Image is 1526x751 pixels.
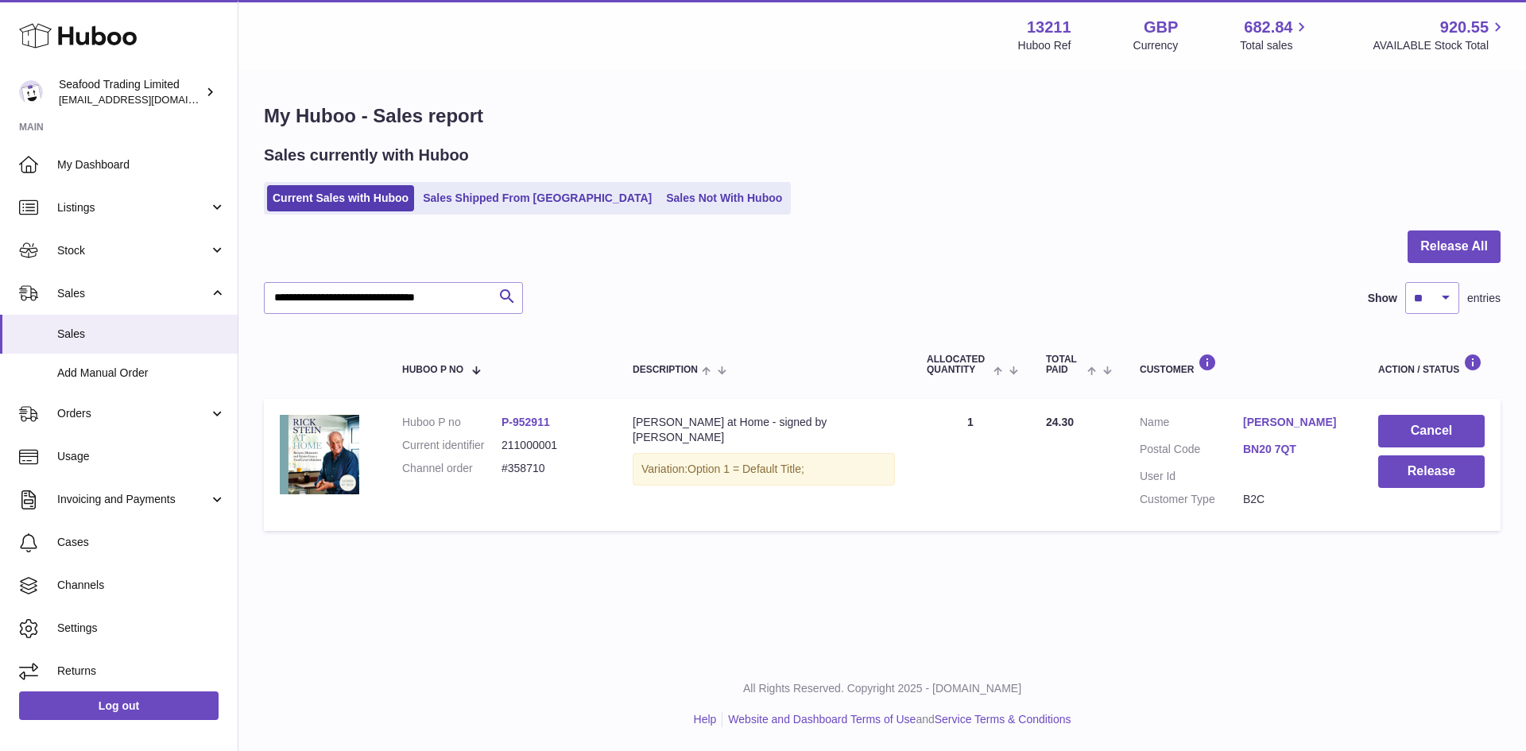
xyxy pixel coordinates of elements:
td: 1 [911,399,1030,531]
span: Channels [57,578,226,593]
span: [EMAIL_ADDRESS][DOMAIN_NAME] [59,93,234,106]
div: Huboo Ref [1018,38,1071,53]
dd: 211000001 [502,438,601,453]
span: Add Manual Order [57,366,226,381]
dd: B2C [1243,492,1346,507]
span: Option 1 = Default Title; [687,463,804,475]
span: 920.55 [1440,17,1489,38]
dt: User Id [1140,469,1243,484]
img: rick_stein_at_home_signed_book-01_1.jpg [280,415,359,494]
div: Currency [1133,38,1179,53]
img: online@rickstein.com [19,80,43,104]
span: Description [633,365,698,375]
span: Invoicing and Payments [57,492,209,507]
p: All Rights Reserved. Copyright 2025 - [DOMAIN_NAME] [251,681,1513,696]
a: Current Sales with Huboo [267,185,414,211]
div: Seafood Trading Limited [59,77,202,107]
h2: Sales currently with Huboo [264,145,469,166]
span: 24.30 [1046,416,1074,428]
a: [PERSON_NAME] [1243,415,1346,430]
a: Website and Dashboard Terms of Use [728,713,916,726]
a: Sales Not With Huboo [660,185,788,211]
a: Log out [19,691,219,720]
span: Orders [57,406,209,421]
span: ALLOCATED Quantity [927,354,990,375]
span: Listings [57,200,209,215]
span: AVAILABLE Stock Total [1373,38,1507,53]
div: Action / Status [1378,354,1485,375]
span: Usage [57,449,226,464]
span: Total sales [1240,38,1311,53]
a: Sales Shipped From [GEOGRAPHIC_DATA] [417,185,657,211]
dt: Current identifier [402,438,502,453]
span: Cases [57,535,226,550]
button: Release [1378,455,1485,488]
a: 920.55 AVAILABLE Stock Total [1373,17,1507,53]
dt: Name [1140,415,1243,434]
a: BN20 7QT [1243,442,1346,457]
dt: Postal Code [1140,442,1243,461]
button: Release All [1408,230,1501,263]
span: Stock [57,243,209,258]
div: Variation: [633,453,895,486]
span: Total paid [1046,354,1083,375]
dt: Huboo P no [402,415,502,430]
a: Help [694,713,717,726]
a: P-952911 [502,416,550,428]
label: Show [1368,291,1397,306]
span: My Dashboard [57,157,226,172]
span: 682.84 [1244,17,1292,38]
span: entries [1467,291,1501,306]
button: Cancel [1378,415,1485,447]
span: Sales [57,286,209,301]
li: and [722,712,1071,727]
h1: My Huboo - Sales report [264,103,1501,129]
strong: 13211 [1027,17,1071,38]
dd: #358710 [502,461,601,476]
span: Huboo P no [402,365,463,375]
span: Settings [57,621,226,636]
a: 682.84 Total sales [1240,17,1311,53]
dt: Customer Type [1140,492,1243,507]
a: Service Terms & Conditions [935,713,1071,726]
span: Returns [57,664,226,679]
div: Customer [1140,354,1346,375]
span: Sales [57,327,226,342]
dt: Channel order [402,461,502,476]
strong: GBP [1144,17,1178,38]
div: [PERSON_NAME] at Home - signed by [PERSON_NAME] [633,415,895,445]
